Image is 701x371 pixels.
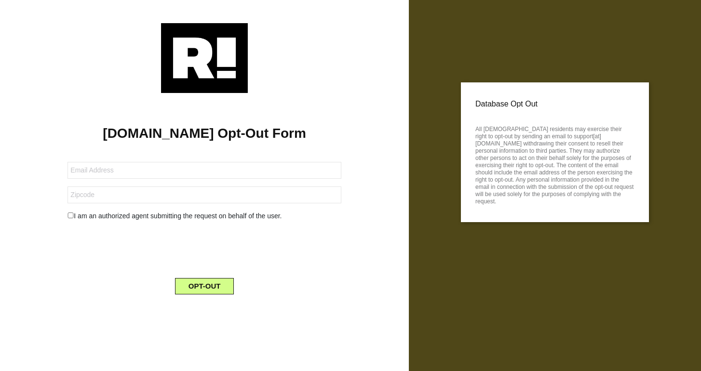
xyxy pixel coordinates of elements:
div: I am an authorized agent submitting the request on behalf of the user. [60,211,348,221]
input: Email Address [67,162,341,179]
input: Zipcode [67,186,341,203]
iframe: reCAPTCHA [131,229,278,266]
p: All [DEMOGRAPHIC_DATA] residents may exercise their right to opt-out by sending an email to suppo... [475,123,634,205]
h1: [DOMAIN_NAME] Opt-Out Form [14,125,394,142]
p: Database Opt Out [475,97,634,111]
img: Retention.com [161,23,248,93]
button: OPT-OUT [175,278,234,294]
